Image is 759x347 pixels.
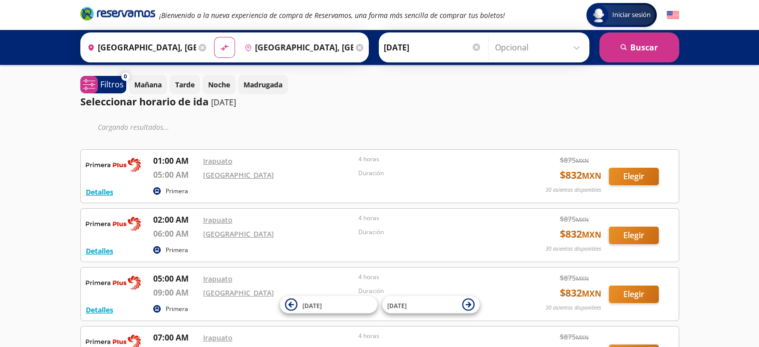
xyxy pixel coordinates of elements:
[86,214,141,234] img: RESERVAMOS
[609,227,659,244] button: Elegir
[358,228,509,237] p: Duración
[582,229,601,240] small: MXN
[153,332,198,344] p: 07:00 AM
[203,333,233,343] a: Irapuato
[302,301,322,310] span: [DATE]
[545,186,601,194] p: 30 asientos disponibles
[203,229,274,239] a: [GEOGRAPHIC_DATA]
[387,301,407,310] span: [DATE]
[166,187,188,196] p: Primera
[560,214,589,224] span: $ 875
[166,305,188,314] p: Primera
[153,287,198,299] p: 09:00 AM
[203,274,233,284] a: Irapuato
[83,35,196,60] input: Buscar Origen
[560,155,589,165] span: $ 875
[560,332,589,342] span: $ 875
[576,334,589,341] small: MXN
[175,79,195,90] p: Tarde
[358,155,509,164] p: 4 horas
[134,79,162,90] p: Mañana
[80,94,209,109] p: Seleccionar horario de ida
[208,79,230,90] p: Noche
[203,170,274,180] a: [GEOGRAPHIC_DATA]
[203,75,236,94] button: Noche
[560,227,601,242] span: $ 832
[211,96,236,108] p: [DATE]
[153,228,198,240] p: 06:00 AM
[153,169,198,181] p: 05:00 AM
[86,246,113,256] button: Detalles
[244,79,282,90] p: Madrugada
[560,273,589,283] span: $ 875
[203,215,233,225] a: Irapuato
[153,273,198,285] p: 05:00 AM
[560,168,601,183] span: $ 832
[86,155,141,175] img: RESERVAMOS
[153,214,198,226] p: 02:00 AM
[80,6,155,24] a: Brand Logo
[166,246,188,255] p: Primera
[98,122,169,132] em: Cargando resultados ...
[241,35,353,60] input: Buscar Destino
[86,273,141,293] img: RESERVAMOS
[384,35,482,60] input: Elegir Fecha
[608,10,655,20] span: Iniciar sesión
[545,304,601,312] p: 30 asientos disponibles
[358,273,509,282] p: 4 horas
[238,75,288,94] button: Madrugada
[576,216,589,223] small: MXN
[203,156,233,166] a: Irapuato
[609,286,659,303] button: Elegir
[358,332,509,341] p: 4 horas
[280,296,377,314] button: [DATE]
[159,10,505,20] em: ¡Bienvenido a la nueva experiencia de compra de Reservamos, una forma más sencilla de comprar tus...
[129,75,167,94] button: Mañana
[576,275,589,282] small: MXN
[86,187,113,197] button: Detalles
[560,286,601,301] span: $ 832
[358,169,509,178] p: Duración
[124,72,127,81] span: 0
[358,287,509,296] p: Duración
[582,288,601,299] small: MXN
[86,305,113,315] button: Detalles
[667,9,679,21] button: English
[576,157,589,164] small: MXN
[203,288,274,298] a: [GEOGRAPHIC_DATA]
[582,170,601,181] small: MXN
[100,78,124,90] p: Filtros
[382,296,480,314] button: [DATE]
[545,245,601,253] p: 30 asientos disponibles
[599,32,679,62] button: Buscar
[358,214,509,223] p: 4 horas
[80,76,126,93] button: 0Filtros
[609,168,659,185] button: Elegir
[170,75,200,94] button: Tarde
[495,35,584,60] input: Opcional
[153,155,198,167] p: 01:00 AM
[80,6,155,21] i: Brand Logo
